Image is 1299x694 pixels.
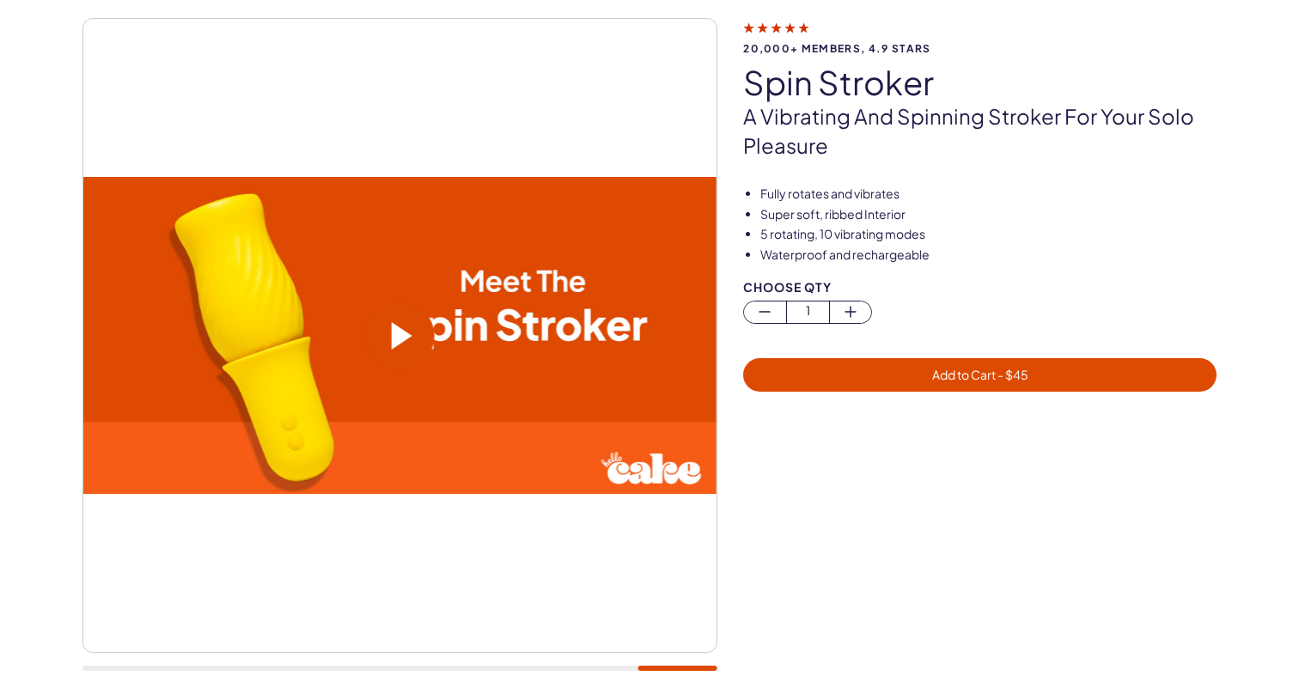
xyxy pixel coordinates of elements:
span: - $ 45 [996,367,1028,382]
li: Fully rotates and vibrates [760,186,1217,203]
p: A vibrating and spinning stroker for your solo pleasure [743,102,1217,160]
span: 20,000+ members, 4.9 stars [743,43,1217,54]
span: Add to Cart [932,367,1028,382]
a: 20,000+ members, 4.9 stars [743,20,1217,54]
li: 5 rotating, 10 vibrating modes [760,226,1217,243]
div: Choose Qty [743,281,1217,294]
li: Super soft, ribbed Interior [760,206,1217,223]
li: Waterproof and rechargeable [760,247,1217,264]
h1: spin stroker [743,64,1217,100]
button: Add to Cart - $45 [743,358,1217,392]
span: 1 [787,301,829,321]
